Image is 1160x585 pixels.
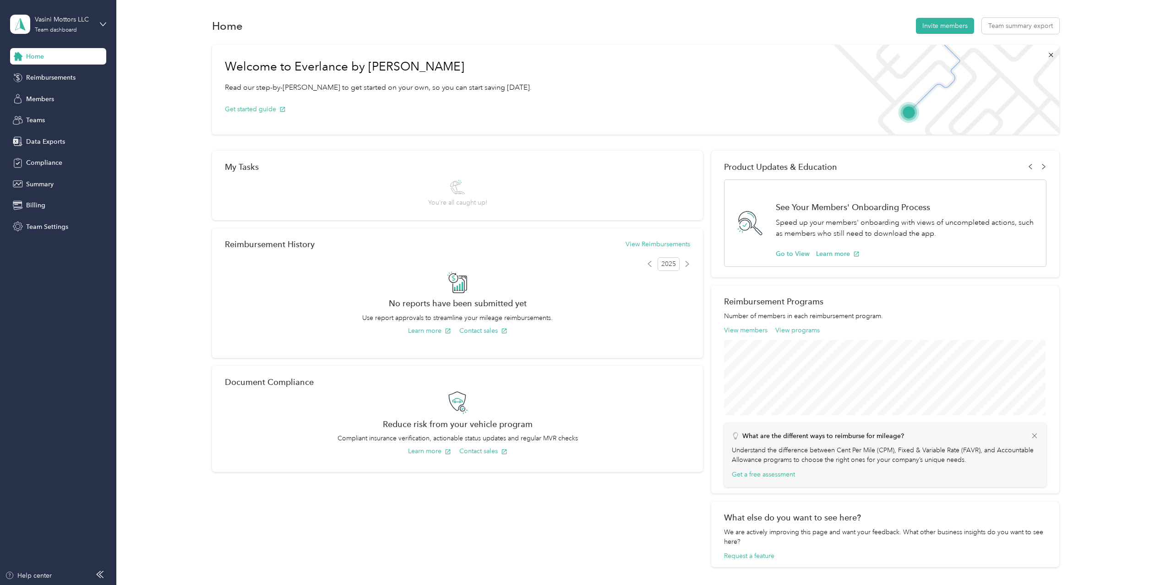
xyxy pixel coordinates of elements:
[225,104,286,114] button: Get started guide
[724,297,1047,306] h2: Reimbursement Programs
[26,222,68,232] span: Team Settings
[225,162,690,172] div: My Tasks
[724,311,1047,321] p: Number of members in each reimbursement program.
[26,115,45,125] span: Teams
[1109,534,1160,585] iframe: Everlance-gr Chat Button Frame
[428,198,487,207] span: You’re all caught up!
[724,527,1047,547] div: We are actively improving this page and want your feedback. What other business insights do you w...
[408,446,451,456] button: Learn more
[225,433,690,443] p: Compliant insurance verification, actionable status updates and regular MVR checks
[5,571,52,580] button: Help center
[26,73,76,82] span: Reimbursements
[212,21,243,31] h1: Home
[626,239,690,249] button: View Reimbursements
[26,200,45,210] span: Billing
[26,179,54,189] span: Summary
[776,249,810,259] button: Go to View
[732,470,795,479] button: Get a free assessment
[26,137,65,146] span: Data Exports
[408,326,451,336] button: Learn more
[742,431,904,441] p: What are the different ways to reimburse for mileage?
[225,313,690,323] p: Use report approvals to streamline your mileage reimbursements.
[732,445,1039,465] p: Understand the difference between Cent Per Mile (CPM), Fixed & Variable Rate (FAVR), and Accounta...
[916,18,974,34] button: Invite members
[35,15,92,24] div: Vasini Mottors LLC
[824,45,1059,135] img: Welcome to everlance
[459,326,507,336] button: Contact sales
[724,513,1047,522] div: What else do you want to see here?
[724,551,774,561] button: Request a feature
[26,52,44,61] span: Home
[225,82,532,93] p: Read our step-by-[PERSON_NAME] to get started on your own, so you can start saving [DATE].
[225,419,690,429] h2: Reduce risk from your vehicle program
[225,298,690,308] h2: No reports have been submitted yet
[724,325,768,335] button: View members
[26,158,62,168] span: Compliance
[776,202,1037,212] h1: See Your Members' Onboarding Process
[816,249,860,259] button: Learn more
[658,257,680,271] span: 2025
[775,325,820,335] button: View programs
[225,377,314,387] h2: Document Compliance
[35,27,77,33] div: Team dashboard
[225,60,532,74] h1: Welcome to Everlance by [PERSON_NAME]
[26,94,54,104] span: Members
[776,217,1037,239] p: Speed up your members' onboarding with views of uncompleted actions, such as members who still ne...
[982,18,1059,34] button: Team summary export
[225,239,315,249] h2: Reimbursement History
[459,446,507,456] button: Contact sales
[724,162,837,172] span: Product Updates & Education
